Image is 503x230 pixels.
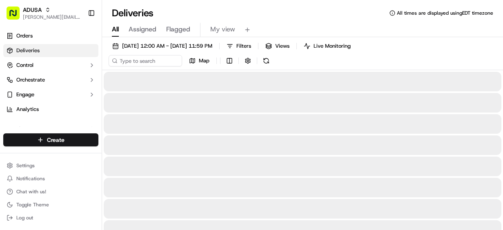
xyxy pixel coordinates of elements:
span: Filters [236,42,251,50]
a: Analytics [3,103,98,116]
span: Log out [16,215,33,221]
button: [DATE] 12:00 AM - [DATE] 11:59 PM [109,40,216,52]
button: [PERSON_NAME][EMAIL_ADDRESS][PERSON_NAME][DOMAIN_NAME] [23,14,81,20]
button: Notifications [3,173,98,184]
span: Chat with us! [16,188,46,195]
span: My view [210,24,235,34]
span: Control [16,62,33,69]
span: Toggle Theme [16,201,49,208]
button: Map [185,55,213,66]
button: Refresh [260,55,272,66]
span: Deliveries [16,47,40,54]
div: Favorites [3,122,98,135]
span: Engage [16,91,34,98]
button: Toggle Theme [3,199,98,210]
button: Live Monitoring [300,40,354,52]
h1: Deliveries [112,7,154,20]
span: Map [199,57,209,64]
button: Engage [3,88,98,101]
button: Settings [3,160,98,171]
span: Views [275,42,289,50]
button: Chat with us! [3,186,98,197]
span: All [112,24,119,34]
span: Live Monitoring [314,42,351,50]
span: Analytics [16,106,39,113]
button: ADUSA [23,6,42,14]
button: ADUSA[PERSON_NAME][EMAIL_ADDRESS][PERSON_NAME][DOMAIN_NAME] [3,3,85,23]
span: Assigned [129,24,156,34]
button: Create [3,133,98,146]
input: Type to search [109,55,182,66]
span: Flagged [166,24,190,34]
span: Settings [16,162,35,169]
a: Orders [3,29,98,42]
button: Log out [3,212,98,223]
button: Filters [223,40,255,52]
span: Orders [16,32,33,40]
span: Orchestrate [16,76,45,84]
button: Views [262,40,293,52]
span: Notifications [16,175,45,182]
span: [DATE] 12:00 AM - [DATE] 11:59 PM [122,42,212,50]
a: Deliveries [3,44,98,57]
button: Control [3,59,98,72]
span: Create [47,136,65,144]
span: All times are displayed using EDT timezone [397,10,493,16]
button: Orchestrate [3,73,98,86]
